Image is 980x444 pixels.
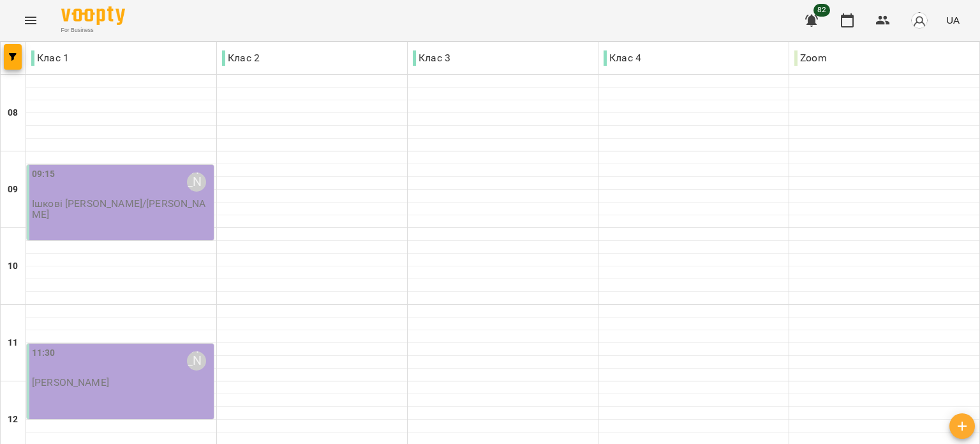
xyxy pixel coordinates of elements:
p: Клас 1 [31,50,69,66]
img: avatar_s.png [910,11,928,29]
p: Ішкові [PERSON_NAME]/[PERSON_NAME] [32,198,211,220]
div: Димитрієва Олександра [187,172,206,192]
p: Клас 3 [413,50,450,66]
h6: 08 [8,106,18,120]
p: Клас 4 [604,50,641,66]
p: Zoom [794,50,827,66]
span: 82 [813,4,830,17]
h6: 10 [8,259,18,273]
label: 11:30 [32,346,56,360]
img: Voopty Logo [61,6,125,25]
span: UA [946,13,960,27]
label: 09:15 [32,167,56,181]
h6: 11 [8,336,18,350]
h6: 09 [8,183,18,197]
button: Створити урок [949,413,975,439]
div: Димитрієва Олександра [187,351,206,371]
button: UA [941,8,965,32]
span: For Business [61,26,125,34]
button: Menu [15,5,46,36]
p: Клас 2 [222,50,260,66]
p: [PERSON_NAME] [32,377,109,388]
h6: 12 [8,413,18,427]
